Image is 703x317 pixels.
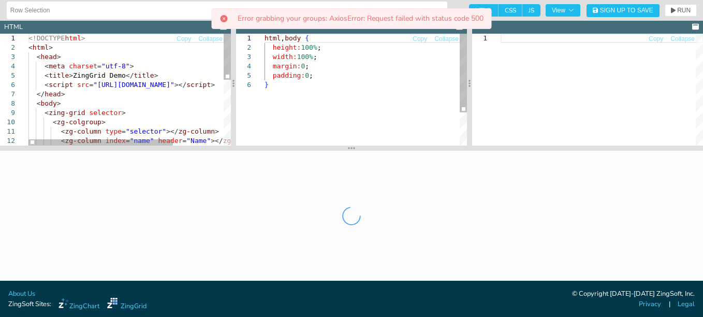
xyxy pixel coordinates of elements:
span: ; [309,71,313,79]
span: ></ [174,81,186,89]
span: margin: [273,62,301,70]
span: HTML [469,4,499,17]
span: html [265,34,281,42]
span: type [106,127,122,135]
div: © Copyright [DATE]-[DATE] ZingSoft, Inc. [572,289,695,299]
div: 3 [236,52,251,62]
span: Sign Up to Save [600,7,653,13]
button: Collapse [434,34,459,44]
span: < [45,71,49,79]
span: <!DOCTYPE [28,34,65,42]
div: HTML [4,22,23,32]
span: 100% [301,44,317,51]
button: Collapse [198,34,223,44]
div: checkbox-group [469,4,540,17]
span: ; [305,62,309,70]
span: html [33,44,49,51]
span: { [305,34,309,42]
span: ; [317,44,321,51]
span: zg-column [179,127,215,135]
span: = [97,62,101,70]
span: > [130,62,134,70]
button: Copy [412,34,428,44]
span: , [281,34,285,42]
span: > [81,34,85,42]
span: > [69,71,73,79]
span: > [57,53,61,61]
span: zg-colgroup [57,118,101,126]
span: = [126,137,130,145]
div: JS [476,22,482,32]
div: 1 [472,34,487,43]
span: = [122,127,126,135]
span: < [45,109,49,117]
span: title [49,71,69,79]
span: "[URL][DOMAIN_NAME]" [93,81,174,89]
span: zing-grid [49,109,85,117]
span: < [37,53,41,61]
span: ></ [211,137,223,145]
a: Privacy [639,299,661,309]
span: height: [273,44,301,51]
span: body [285,34,301,42]
span: Collapse [434,36,459,42]
span: html [65,34,81,42]
span: "Name" [186,137,211,145]
div: 4 [236,62,251,71]
span: padding: [273,71,305,79]
span: zg-column [223,137,259,145]
span: JS [522,4,540,17]
span: < [61,137,65,145]
span: > [101,118,106,126]
span: RUN [677,7,691,13]
span: selector [89,109,122,117]
span: Collapse [198,36,223,42]
span: = [182,137,186,145]
span: body [40,99,56,107]
span: > [57,99,61,107]
span: title [134,71,154,79]
a: Legal [678,299,695,309]
span: </ [37,90,45,98]
div: 5 [236,71,251,80]
span: ZingSoft Sites: [8,299,51,309]
span: "utf-8" [101,62,130,70]
a: ZingChart [58,298,99,311]
span: script [49,81,73,89]
span: ></ [166,127,178,135]
span: src [77,81,89,89]
span: script [186,81,211,89]
span: > [211,81,215,89]
div: 6 [236,80,251,90]
span: ZingGrid Demo [73,71,126,79]
span: zg-column [65,127,101,135]
span: > [215,127,219,135]
span: > [154,71,158,79]
span: meta [49,62,65,70]
span: 0 [305,71,309,79]
a: About Us [8,289,35,299]
span: header [158,137,183,145]
span: > [49,44,53,51]
span: < [45,62,49,70]
span: "selector" [126,127,166,135]
span: Copy [649,36,663,42]
span: charset [69,62,97,70]
button: View [546,4,580,17]
span: > [61,90,65,98]
span: head [45,90,61,98]
span: "name" [130,137,154,145]
span: </ [126,71,134,79]
span: < [53,118,57,126]
span: 0 [301,62,305,70]
span: head [40,53,56,61]
div: 2 [236,43,251,52]
span: CSS [499,4,522,17]
span: < [45,81,49,89]
div: CSS [240,22,253,32]
span: Copy [177,36,191,42]
span: = [89,81,93,89]
span: ; [313,53,317,61]
p: Error grabbing your groups: AxiosError: Request failed with status code 500 [238,15,484,22]
span: Copy [413,36,427,42]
